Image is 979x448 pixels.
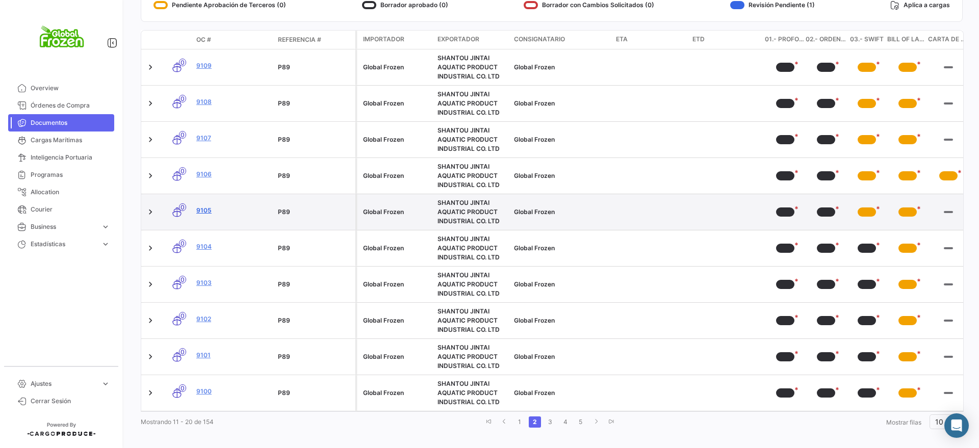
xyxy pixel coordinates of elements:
[196,242,270,251] a: 9104
[8,97,114,114] a: Órdenes de Compra
[145,279,156,289] a: Expand/Collapse Row
[31,222,97,231] span: Business
[514,35,565,44] span: Consignatario
[944,413,969,438] div: Abrir Intercom Messenger
[141,418,214,426] span: Mostrando 11 - 20 de 154
[514,280,555,288] span: Global Frozen
[887,31,928,49] datatable-header-cell: Bill of Lading
[363,388,429,398] div: Global Frozen
[145,171,156,181] a: Expand/Collapse Row
[483,416,495,428] a: go to first page
[8,80,114,97] a: Overview
[31,170,110,179] span: Programas
[558,413,573,431] li: page 4
[363,244,429,253] div: Global Frozen
[559,416,572,428] a: 4
[162,36,192,44] datatable-header-cell: Modo de Transporte
[196,170,270,179] a: 9106
[31,101,110,110] span: Órdenes de Compra
[437,379,506,407] div: SHANTOU JINTAI AQUATIC PRODUCT INDUSTRIAL CO. LTD
[437,307,506,334] div: SHANTOU JINTAI AQUATIC PRODUCT INDUSTRIAL CO. LTD
[765,35,806,45] span: 01.- Proforma Invoice
[179,167,186,175] span: 0
[363,99,429,108] div: Global Frozen
[278,99,351,108] div: P89
[363,35,404,44] span: Importador
[510,31,612,49] datatable-header-cell: Consignatario
[514,63,555,71] span: Global Frozen
[31,379,97,388] span: Ajustes
[437,90,506,117] div: SHANTOU JINTAI AQUATIC PRODUCT INDUSTRIAL CO. LTD
[437,35,479,44] span: Exportador
[196,134,270,143] a: 9107
[514,136,555,143] span: Global Frozen
[363,352,429,361] div: Global Frozen
[8,149,114,166] a: Inteligencia Portuaria
[274,31,355,48] datatable-header-cell: Referencia #
[514,208,555,216] span: Global Frozen
[692,35,705,44] span: ETD
[196,206,270,215] a: 9105
[196,351,270,360] a: 9101
[179,203,186,211] span: 0
[498,416,510,428] a: go to previous page
[31,84,110,93] span: Overview
[616,35,628,44] span: ETA
[31,153,110,162] span: Inteligencia Portuaria
[8,114,114,131] a: Documentos
[278,171,351,180] div: P89
[145,388,156,398] a: Expand/Collapse Row
[179,348,186,356] span: 0
[145,352,156,362] a: Expand/Collapse Row
[514,244,555,252] span: Global Frozen
[928,31,969,49] datatable-header-cell: Carta de Crédito
[437,54,506,81] div: SHANTOU JINTAI AQUATIC PRODUCT INDUSTRIAL CO. LTD
[363,280,429,289] div: Global Frozen
[145,135,156,145] a: Expand/Collapse Row
[514,389,555,397] span: Global Frozen
[433,31,510,49] datatable-header-cell: Exportador
[31,397,110,406] span: Cerrar Sesión
[612,31,688,49] datatable-header-cell: ETA
[363,171,429,180] div: Global Frozen
[278,35,321,44] span: Referencia #
[179,312,186,320] span: 0
[437,271,506,298] div: SHANTOU JINTAI AQUATIC PRODUCT INDUSTRIAL CO. LTD
[278,388,351,398] div: P89
[514,99,555,107] span: Global Frozen
[514,317,555,324] span: Global Frozen
[31,205,110,214] span: Courier
[363,316,429,325] div: Global Frozen
[437,198,506,226] div: SHANTOU JINTAI AQUATIC PRODUCT INDUSTRIAL CO. LTD
[363,207,429,217] div: Global Frozen
[8,131,114,149] a: Cargas Marítimas
[36,12,87,63] img: logo+global+frozen.png
[179,131,186,139] span: 0
[887,35,928,45] span: Bill of Lading
[8,201,114,218] a: Courier
[101,222,110,231] span: expand_more
[513,416,526,428] a: 1
[196,61,270,70] a: 9109
[278,244,351,253] div: P89
[179,276,186,283] span: 0
[806,31,846,49] datatable-header-cell: 02.- Orden de Compra
[529,416,541,428] a: 2
[846,31,887,49] datatable-header-cell: 03.- SWIFT
[278,63,351,72] div: P89
[886,418,921,426] span: Mostrar filas
[278,135,351,144] div: P89
[31,118,110,127] span: Documentos
[605,416,617,428] a: go to last page
[935,417,943,426] span: 10
[31,136,110,145] span: Cargas Marítimas
[278,316,351,325] div: P89
[514,353,555,360] span: Global Frozen
[575,416,587,428] a: 5
[357,31,433,49] datatable-header-cell: Importador
[278,280,351,289] div: P89
[192,31,274,48] datatable-header-cell: OC #
[928,35,969,45] span: Carta de Crédito
[573,413,588,431] li: page 5
[544,416,556,428] a: 3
